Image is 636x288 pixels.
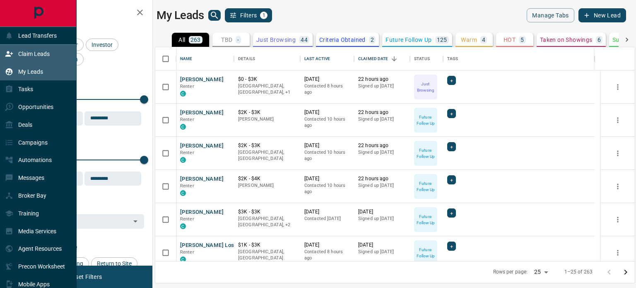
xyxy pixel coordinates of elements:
[358,149,406,156] p: Signed up [DATE]
[415,147,436,160] p: Future Follow Up
[180,183,194,189] span: Renter
[414,47,430,70] div: Status
[86,39,118,51] div: Investor
[238,116,296,123] p: [PERSON_NAME]
[94,260,135,267] span: Return to Site
[238,109,296,116] p: $2K - $3K
[304,215,350,222] p: Contacted [DATE]
[238,242,296,249] p: $1K - $3K
[493,269,528,276] p: Rows per page:
[180,109,224,117] button: [PERSON_NAME]
[410,47,443,70] div: Status
[447,47,458,70] div: Tags
[520,37,524,43] p: 5
[180,84,194,89] span: Renter
[26,8,144,18] h2: Filters
[190,37,201,43] p: 263
[130,215,141,227] button: Open
[304,47,330,70] div: Last Active
[503,37,516,43] p: HOT
[301,37,308,43] p: 44
[180,190,186,196] div: condos.ca
[612,114,624,126] button: more
[304,76,350,83] p: [DATE]
[180,216,194,222] span: Renter
[415,213,436,226] p: Future Follow Up
[447,175,456,184] div: +
[447,208,456,218] div: +
[358,116,406,123] p: Signed up [DATE]
[180,249,194,255] span: Renter
[358,208,406,215] p: [DATE]
[225,8,272,22] button: Filters1
[443,47,595,70] div: Tags
[450,242,453,250] span: +
[178,37,185,43] p: All
[450,176,453,184] span: +
[237,37,239,43] p: -
[176,47,234,70] div: Name
[415,180,436,193] p: Future Follow Up
[238,47,255,70] div: Details
[358,242,406,249] p: [DATE]
[461,37,477,43] p: Warm
[304,109,350,116] p: [DATE]
[437,37,447,43] p: 125
[238,76,296,83] p: $0 - $3K
[358,175,406,182] p: 22 hours ago
[234,47,300,70] div: Details
[415,247,436,259] p: Future Follow Up
[304,149,350,162] p: Contacted 10 hours ago
[238,249,296,261] p: [GEOGRAPHIC_DATA], [GEOGRAPHIC_DATA]
[358,76,406,83] p: 22 hours ago
[358,215,406,222] p: Signed up [DATE]
[208,10,221,21] button: search button
[63,270,107,284] button: Reset Filters
[238,142,296,149] p: $2K - $3K
[304,142,350,149] p: [DATE]
[612,180,624,193] button: more
[482,37,485,43] p: 4
[180,124,186,130] div: condos.ca
[238,175,296,182] p: $2K - $4K
[180,47,193,70] div: Name
[612,81,624,93] button: more
[238,182,296,189] p: [PERSON_NAME]
[180,157,186,163] div: condos.ca
[256,37,296,43] p: Just Browsing
[238,83,296,96] p: Toronto
[300,47,354,70] div: Last Active
[385,37,431,43] p: Future Follow Up
[358,109,406,116] p: 22 hours ago
[304,182,350,195] p: Contacted 10 hours ago
[354,47,410,70] div: Claimed Date
[304,175,350,182] p: [DATE]
[617,264,634,281] button: Go to next page
[180,76,224,84] button: [PERSON_NAME]
[89,41,116,48] span: Investor
[447,109,456,118] div: +
[180,117,194,122] span: Renter
[358,249,406,255] p: Signed up [DATE]
[238,208,296,215] p: $3K - $3K
[238,149,296,162] p: [GEOGRAPHIC_DATA], [GEOGRAPHIC_DATA]
[319,37,366,43] p: Criteria Obtained
[304,116,350,129] p: Contacted 10 hours ago
[180,91,186,97] div: condos.ca
[447,242,456,251] div: +
[180,142,224,150] button: [PERSON_NAME]
[371,37,374,43] p: 2
[597,37,601,43] p: 6
[180,242,251,249] button: [PERSON_NAME] Los Heros
[358,182,406,189] p: Signed up [DATE]
[180,223,186,229] div: condos.ca
[578,8,626,22] button: New Lead
[358,83,406,90] p: Signed up [DATE]
[91,257,137,270] div: Return to Site
[261,12,267,18] span: 1
[564,269,593,276] p: 1–25 of 263
[388,53,400,65] button: Sort
[447,142,456,151] div: +
[415,114,436,126] p: Future Follow Up
[358,142,406,149] p: 22 hours ago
